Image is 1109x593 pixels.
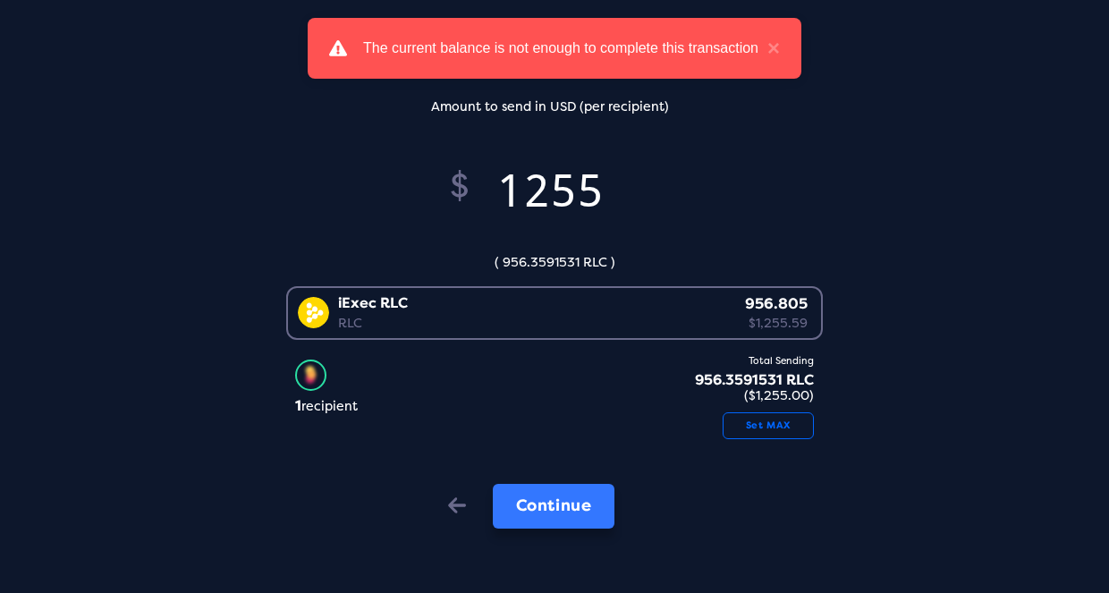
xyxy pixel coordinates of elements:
img: account [295,360,326,391]
div: 956.805 [745,293,808,314]
div: iExec RLC [338,293,408,313]
span: ( 956.3591531 RLC ) [495,254,615,270]
img: RLC [298,297,329,328]
input: Search for option [290,337,811,359]
button: Continue [493,484,615,529]
div: ($1,255.00) [695,388,814,403]
div: The current balance is not enough to complete this transaction [363,38,758,59]
div: $1,255.59 [745,314,808,332]
input: 0 [470,160,631,219]
button: close [758,38,780,59]
label: $ [450,165,470,247]
div: RLC [338,314,408,332]
div: Search for option [286,286,823,340]
button: Set MAX [723,412,814,439]
h5: Amount to send in USD (per recipient) [431,92,669,139]
div: recipient [295,397,358,414]
b: 1 [295,396,301,415]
